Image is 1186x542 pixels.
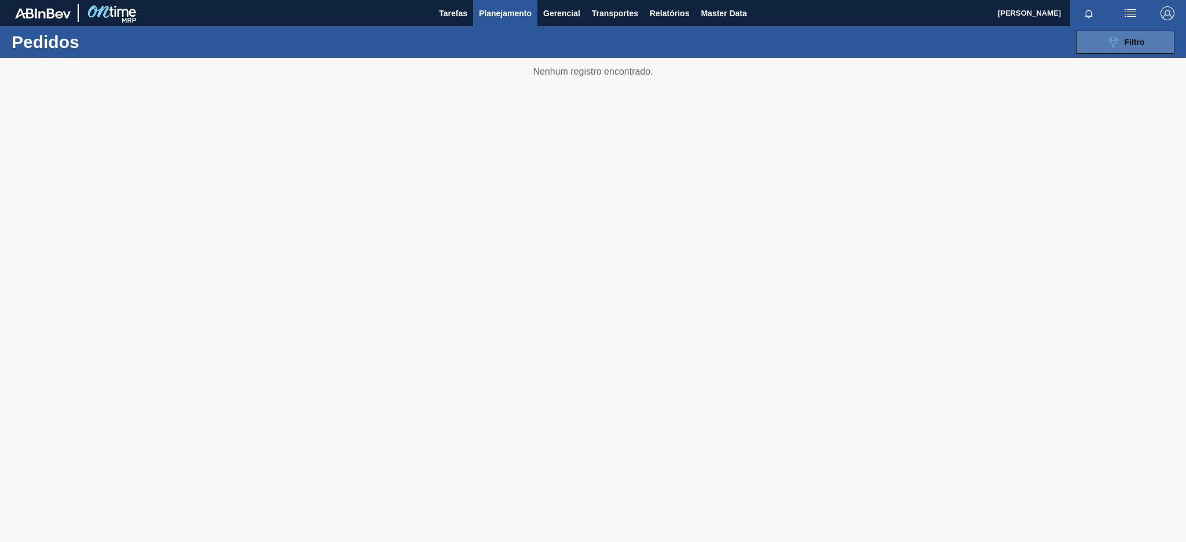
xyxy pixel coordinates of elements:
span: Master Data [701,6,746,20]
span: Filtro [1125,38,1145,47]
span: Transportes [592,6,638,20]
span: Gerencial [543,6,580,20]
img: TNhmsLtSVTkK8tSr43FrP2fwEKptu5GPRR3wAAAABJRU5ErkJggg== [15,8,71,19]
button: Filtro [1076,31,1174,54]
button: Notificações [1070,5,1107,21]
span: Planejamento [479,6,532,20]
span: Tarefas [439,6,467,20]
img: userActions [1123,6,1137,20]
img: Logout [1161,6,1174,20]
h1: Pedidos [12,35,186,49]
span: Relatórios [650,6,689,20]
